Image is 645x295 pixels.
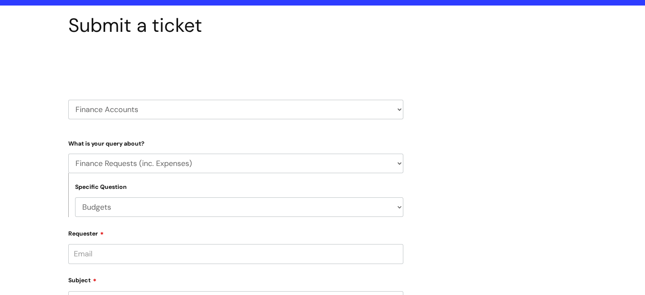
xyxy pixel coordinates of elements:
[68,227,403,237] label: Requester
[68,244,403,264] input: Email
[68,138,403,147] label: What is your query about?
[75,183,127,191] label: Specific Question
[68,14,403,37] h1: Submit a ticket
[68,274,403,284] label: Subject
[68,56,403,72] h2: Select issue type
